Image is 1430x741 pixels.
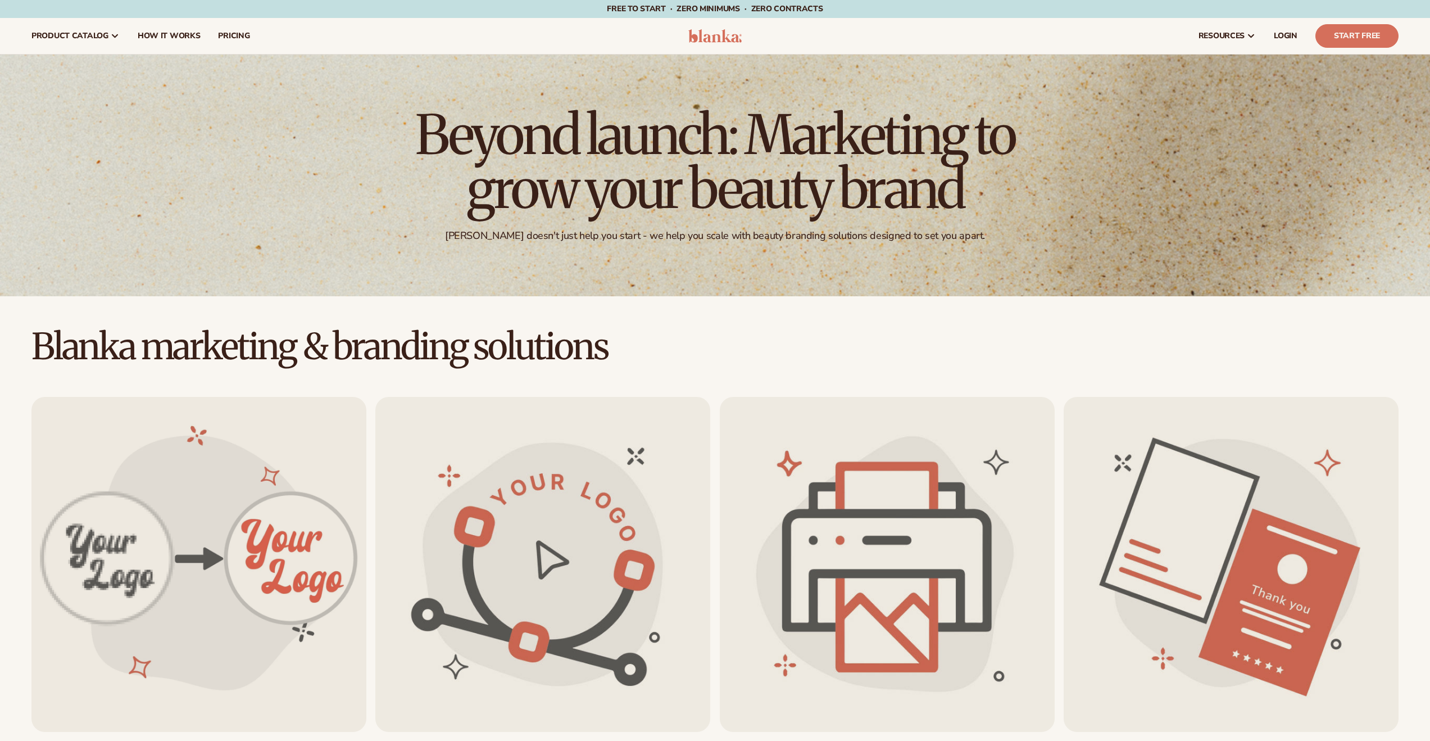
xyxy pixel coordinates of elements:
[1265,18,1306,54] a: LOGIN
[406,108,1024,216] h1: Beyond launch: Marketing to grow your beauty brand
[218,31,249,40] span: pricing
[129,18,210,54] a: How It Works
[209,18,258,54] a: pricing
[445,229,985,242] div: [PERSON_NAME] doesn't just help you start - we help you scale with beauty branding solutions desi...
[607,3,823,14] span: Free to start · ZERO minimums · ZERO contracts
[1199,31,1245,40] span: resources
[1190,18,1265,54] a: resources
[31,31,108,40] span: product catalog
[138,31,201,40] span: How It Works
[22,18,129,54] a: product catalog
[1315,24,1399,48] a: Start Free
[688,29,742,43] img: logo
[1274,31,1297,40] span: LOGIN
